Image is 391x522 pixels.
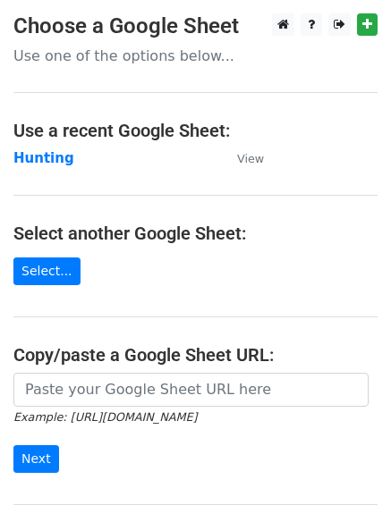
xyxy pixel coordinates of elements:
[13,46,378,65] p: Use one of the options below...
[13,257,81,285] a: Select...
[237,152,264,165] small: View
[13,344,378,366] h4: Copy/paste a Google Sheet URL:
[13,13,378,39] h3: Choose a Google Sheet
[219,150,264,166] a: View
[13,373,369,407] input: Paste your Google Sheet URL here
[13,120,378,141] h4: Use a recent Google Sheet:
[13,410,197,424] small: Example: [URL][DOMAIN_NAME]
[13,223,378,244] h4: Select another Google Sheet:
[13,150,74,166] a: Hunting
[13,445,59,473] input: Next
